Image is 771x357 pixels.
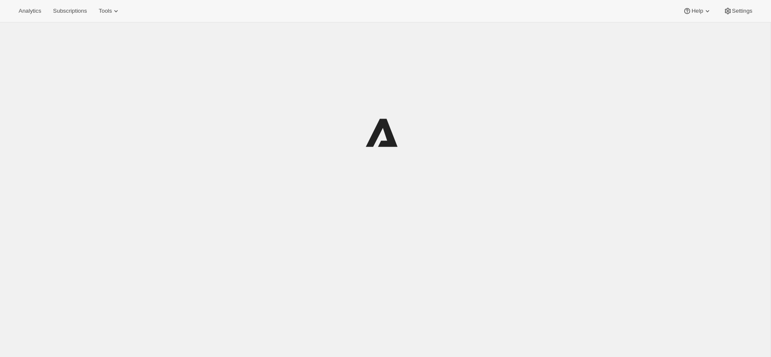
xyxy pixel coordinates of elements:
button: Subscriptions [48,5,92,17]
button: Settings [718,5,757,17]
span: Tools [99,8,112,14]
span: Subscriptions [53,8,87,14]
button: Tools [94,5,125,17]
button: Analytics [14,5,46,17]
span: Help [691,8,703,14]
button: Help [678,5,716,17]
span: Analytics [19,8,41,14]
span: Settings [732,8,752,14]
